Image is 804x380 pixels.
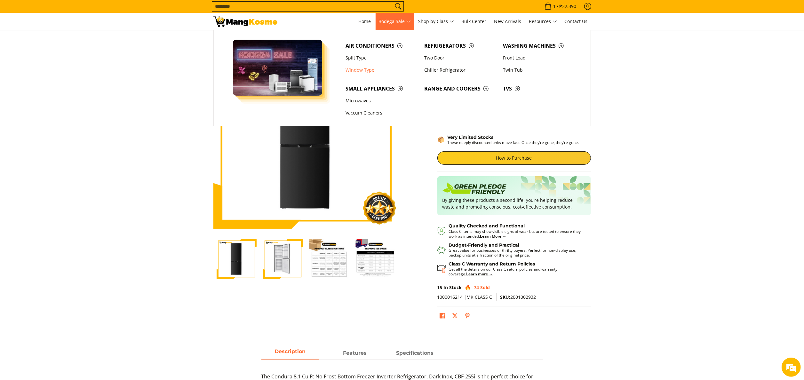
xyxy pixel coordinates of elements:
img: Condura 8.1 Cu Ft No Frost Bottom Freezer Inverter Refrigerator, Dark Inox, CBF-255i (Class C)-4 [356,239,396,279]
button: Search [393,2,403,11]
a: Description 2 [386,347,444,360]
a: Microwaves [342,95,421,107]
a: Share on Facebook [438,311,447,322]
textarea: Type your message and hit 'Enter' [3,175,122,197]
span: Range and Cookers [424,85,497,93]
a: Shop by Class [415,13,457,30]
img: Badge sustainability green pledge friendly [442,181,506,197]
span: Bodega Sale [379,18,411,26]
span: Resources [529,18,557,26]
strong: Budget-Friendly and Practical [449,242,520,248]
a: Small Appliances [342,83,421,95]
a: Two Door [421,52,500,64]
span: Small Appliances [346,85,418,93]
a: Learn more → [466,271,493,277]
strong: Quality Checked and Functional [449,223,525,229]
a: Chiller Refrigerator [421,64,500,76]
p: These deeply discounted units move fast. Once they’re gone, they’re gone. [448,140,579,145]
span: Specifications [386,347,444,359]
a: Split Type [342,52,421,64]
span: In Stock [444,284,462,290]
a: Pin on Pinterest [463,311,472,322]
img: Condura 8.1 Cu Ft No Frost Bottom Freezer Inverter Refrigerator, Dark Inox, CBF-255i (Class C)-3 [309,239,349,279]
a: Twin Tub [500,64,578,76]
p: By giving these products a second life, you’re helping reduce waste and promoting conscious, cost... [442,197,586,210]
a: Resources [526,13,560,30]
strong: Very Limited Stocks [448,134,494,140]
a: Air Conditioners [342,40,421,52]
span: Sold [481,284,490,290]
span: Shop by Class [418,18,454,26]
a: Home [355,13,374,30]
a: Description [261,347,319,360]
span: 74 [474,284,479,290]
a: Bodega Sale [376,13,414,30]
a: New Arrivals [491,13,525,30]
img: Bodega Sale [233,40,322,96]
a: Window Type [342,64,421,76]
span: Washing Machines [503,42,575,50]
p: Get all the details on our Class C return policies and warranty coverage. [449,267,585,276]
img: Condura 8.1 Cu Ft No Frost Bottom Freezer Inverter Refrigerator, Dark Inox, CBF-255i (Class C)-2 [263,239,303,279]
span: We're online! [37,81,88,145]
a: Refrigerators [421,40,500,52]
a: Vaccum Cleaners [342,107,421,119]
span: TVs [503,85,575,93]
p: Great value for businesses or thrifty buyers. Perfect for non-display use, backup units at a frac... [449,248,585,257]
a: Front Load [500,52,578,64]
span: Contact Us [565,18,588,24]
a: Post on X [450,311,459,322]
a: Bulk Center [458,13,490,30]
nav: Main Menu [284,13,591,30]
span: 2001002932 [500,294,536,300]
a: Washing Machines [500,40,578,52]
strong: Class C Warranty and Return Policies [449,261,535,267]
img: Condura 8.1 Cu Ft No Frost Bottom Freezer Inverter Refrigerator, Dark Inox, CBF-255i (Class C)-1 [217,239,257,279]
p: Class C items may show visible signs of wear but are tested to ensure they work as intended. [449,229,585,239]
a: TVs [500,83,578,95]
span: 1 [553,4,557,9]
span: 15 [437,284,442,290]
a: Contact Us [561,13,591,30]
span: Bulk Center [462,18,487,24]
span: 1000016214 |MK CLASS C [437,294,492,300]
img: Condura Bottom Freezer Inverter Ref CBF-255i (Class C) l Mang Kosme [213,16,277,27]
a: Description 1 [325,347,383,360]
a: How to Purchase [437,151,591,165]
span: New Arrivals [494,18,521,24]
img: Condura 8.1 Cu Ft No Frost Bottom Freezer Inverter Refrigerator, Dark Inox, CBF-255i (Class C) [213,43,399,229]
a: Learn More → [480,234,506,239]
span: Description [261,347,319,359]
span: Air Conditioners [346,42,418,50]
span: ₱32,390 [559,4,577,9]
span: Refrigerators [424,42,497,50]
strong: Features [343,350,367,356]
a: Range and Cookers [421,83,500,95]
span: Home [359,18,371,24]
div: Chat with us now [33,36,107,44]
span: SKU: [500,294,511,300]
div: Minimize live chat window [105,3,120,19]
span: • [543,3,578,10]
